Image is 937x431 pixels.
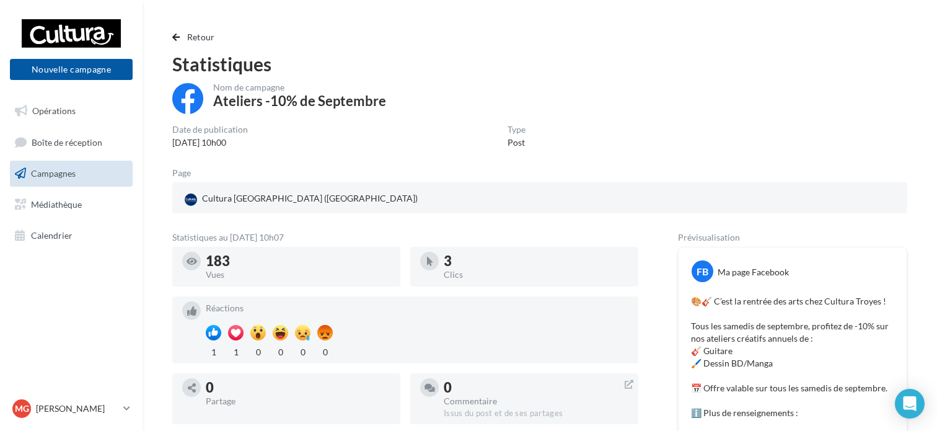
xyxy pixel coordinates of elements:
[206,304,628,313] div: Réactions
[7,192,135,218] a: Médiathèque
[444,270,628,279] div: Clics
[508,136,526,149] div: Post
[228,344,244,358] div: 1
[7,98,135,124] a: Opérations
[172,169,201,177] div: Page
[32,136,102,147] span: Boîte de réception
[444,381,628,394] div: 0
[273,344,288,358] div: 0
[172,136,248,149] div: [DATE] 10h00
[31,199,82,210] span: Médiathèque
[7,129,135,156] a: Boîte de réception
[15,402,29,415] span: MG
[444,408,628,419] div: Issus du post et de ses partages
[895,389,925,419] div: Open Intercom Messenger
[172,233,638,242] div: Statistiques au [DATE] 10h07
[213,83,386,92] div: Nom de campagne
[32,105,76,116] span: Opérations
[31,229,73,240] span: Calendrier
[444,254,628,268] div: 3
[172,55,907,73] div: Statistiques
[317,344,333,358] div: 0
[182,190,420,208] div: Cultura [GEOGRAPHIC_DATA] ([GEOGRAPHIC_DATA])
[31,168,76,179] span: Campagnes
[7,161,135,187] a: Campagnes
[172,30,220,45] button: Retour
[206,254,390,268] div: 183
[692,260,713,282] div: FB
[182,190,421,208] a: Cultura [GEOGRAPHIC_DATA] ([GEOGRAPHIC_DATA])
[172,125,248,134] div: Date de publication
[10,397,133,420] a: MG [PERSON_NAME]
[187,32,215,42] span: Retour
[508,125,526,134] div: Type
[678,233,907,242] div: Prévisualisation
[213,94,386,108] div: Ateliers -10% de Septembre
[7,223,135,249] a: Calendrier
[10,59,133,80] button: Nouvelle campagne
[36,402,118,415] p: [PERSON_NAME]
[206,270,390,279] div: Vues
[206,344,221,358] div: 1
[250,344,266,358] div: 0
[206,381,390,394] div: 0
[444,397,628,406] div: Commentaire
[206,397,390,406] div: Partage
[718,266,789,278] div: Ma page Facebook
[295,344,310,358] div: 0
